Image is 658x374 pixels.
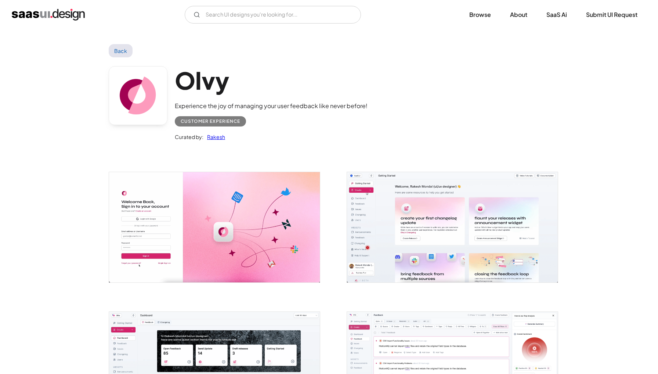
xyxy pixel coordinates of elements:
a: open lightbox [347,172,558,282]
div: Curated by: [175,132,203,141]
h1: Olvy [175,66,368,95]
div: Customer Experience [181,117,240,126]
a: Rakesh [203,132,225,141]
a: SaaS Ai [538,7,576,23]
input: Search UI designs you're looking for... [185,6,361,24]
a: Browse [460,7,500,23]
form: Email Form [185,6,361,24]
a: Back [109,44,133,57]
img: 64151e20babae4e17ecbc73e_Olvy%20Sign%20In.png [109,172,320,282]
div: Experience the joy of managing your user feedback like never before! [175,101,368,110]
a: Submit UI Request [577,7,646,23]
img: 64151e20babae48621cbc73d_Olvy%20Getting%20Started.png [347,172,558,282]
a: About [501,7,536,23]
a: home [12,9,85,21]
a: open lightbox [109,172,320,282]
